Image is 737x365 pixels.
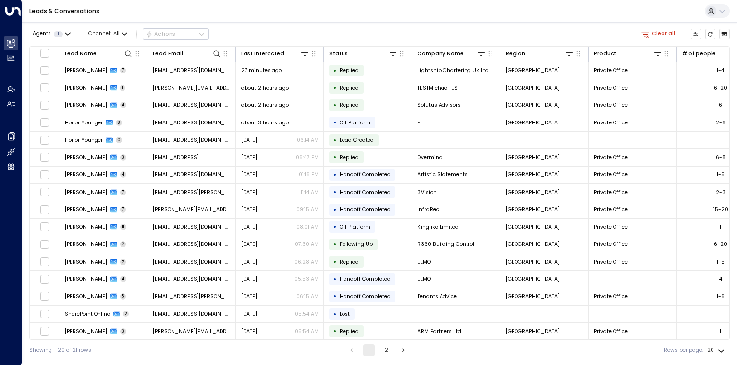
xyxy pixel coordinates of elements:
span: Private Office [594,119,628,126]
span: 3 [120,328,127,335]
span: Toggle select row [40,327,49,336]
div: 1 [720,223,721,231]
div: 6-8 [716,154,726,161]
div: 6-20 [714,241,727,248]
p: 01:16 PM [299,171,319,178]
span: Lightship Chartering Uk Ltd [418,67,489,74]
p: 05:53 AM [295,275,319,283]
span: London [506,328,560,335]
div: • [333,99,337,112]
a: Leads & Conversations [29,7,99,15]
span: Toggle select row [40,170,49,179]
div: 6 [719,101,722,109]
span: London [506,293,560,300]
button: Go to page 2 [380,344,392,356]
span: 4 [120,171,127,178]
span: TESTMichaelTEST [418,84,460,92]
span: Solutus Advisors [418,101,461,109]
span: 7 [120,67,126,73]
span: Toggle select row [40,292,49,301]
span: 2 [120,259,126,265]
p: 08:01 AM [296,223,319,231]
div: • [333,186,337,198]
td: - [412,114,500,131]
span: Yesterday [241,258,257,266]
td: - [589,306,677,323]
span: honor.younger@tavexbullion.co.uk [153,136,230,144]
span: Toggle select row [40,118,49,127]
span: Yesterday [241,189,257,196]
span: zoe@artisticstatements.co.uk [153,171,230,178]
span: Channel: [85,29,130,39]
span: Caitie Kennedy [65,293,107,300]
span: London [506,119,560,126]
span: SharePoint Online [65,310,110,317]
span: 1 [120,85,125,91]
div: Last Interacted [241,49,310,58]
div: Showing 1-20 of 21 rows [29,346,91,354]
p: 11:14 AM [301,189,319,196]
span: jeh@lightshipchartering.com [153,67,230,74]
span: London [506,223,560,231]
div: Product [594,49,616,58]
span: Refresh [705,29,716,40]
td: - [589,132,677,149]
span: Private Office [594,84,628,92]
span: Private Office [594,206,628,213]
span: James Ryan [65,206,107,213]
div: Last Interacted [241,49,284,58]
span: emma.chandler95@outlook.com [153,258,230,266]
span: emma.chandler95@outlook.com [153,275,230,283]
span: Artistic Statements [418,171,467,178]
label: Rows per page: [664,346,703,354]
span: Private Office [594,328,628,335]
span: Handoff Completed [340,293,391,300]
div: Lead Email [153,49,183,58]
span: Toggle select row [40,257,49,267]
p: 06:47 PM [296,154,319,161]
span: London [506,189,560,196]
span: Private Office [594,189,628,196]
span: martinsmith@r360group.com [153,241,230,248]
span: ELMO [418,258,431,266]
span: Private Office [594,67,628,74]
td: - [589,271,677,288]
div: 1-5 [717,258,725,266]
span: barney-chandler@hotmail.co.uk [153,84,230,92]
span: London [506,84,560,92]
p: 06:14 AM [297,136,319,144]
span: 5 [120,293,126,300]
span: Toggle select row [40,188,49,197]
div: Region [506,49,574,58]
span: about 3 hours ago [241,119,289,126]
div: 2-6 [716,119,726,126]
div: 2-3 [716,189,726,196]
span: Yesterday [241,206,257,213]
div: Company Name [418,49,486,58]
span: London [506,258,560,266]
span: 2 [120,241,126,247]
div: 1-5 [717,171,725,178]
span: Handoff Completed [340,275,391,283]
span: about 2 hours ago [241,84,289,92]
span: Private Office [594,223,628,231]
span: Toggle select row [40,100,49,110]
div: # of people [682,49,716,58]
span: 4 [120,102,127,108]
button: Actions [143,28,209,40]
button: Customize [691,29,702,40]
div: - [719,310,722,317]
div: • [333,64,337,77]
span: Handoff Completed [340,189,391,196]
button: Go to next page [397,344,409,356]
span: Tenants Advice [418,293,457,300]
span: Alexander Mignone [65,328,107,335]
span: Honor Younger [65,136,103,144]
span: Akhat Rakishev [65,154,107,161]
span: Replied [340,154,359,161]
span: Handoff Completed [340,171,391,178]
span: 0 [116,137,123,143]
span: Yesterday [241,328,257,335]
div: 1-4 [717,67,724,74]
span: Zoe Allen [65,171,107,178]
